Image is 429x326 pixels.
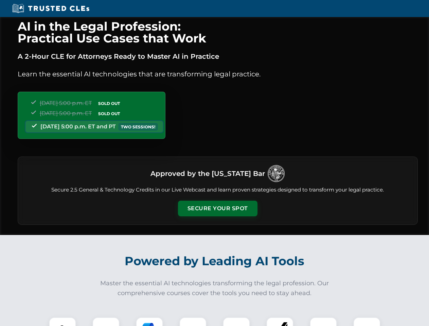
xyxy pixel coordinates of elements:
span: [DATE] 5:00 p.m. ET [40,100,92,106]
p: Secure 2.5 General & Technology Credits in our Live Webcast and learn proven strategies designed ... [26,186,409,194]
h1: AI in the Legal Profession: Practical Use Cases that Work [18,20,418,44]
h2: Powered by Leading AI Tools [26,249,403,273]
h3: Approved by the [US_STATE] Bar [150,167,265,180]
img: Trusted CLEs [10,3,91,14]
span: [DATE] 5:00 p.m. ET [40,110,92,116]
span: SOLD OUT [96,110,122,117]
button: Secure Your Spot [178,201,257,216]
p: A 2-Hour CLE for Attorneys Ready to Master AI in Practice [18,51,418,62]
span: SOLD OUT [96,100,122,107]
p: Learn the essential AI technologies that are transforming legal practice. [18,69,418,79]
img: Logo [268,165,285,182]
p: Master the essential AI technologies transforming the legal profession. Our comprehensive courses... [96,278,334,298]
